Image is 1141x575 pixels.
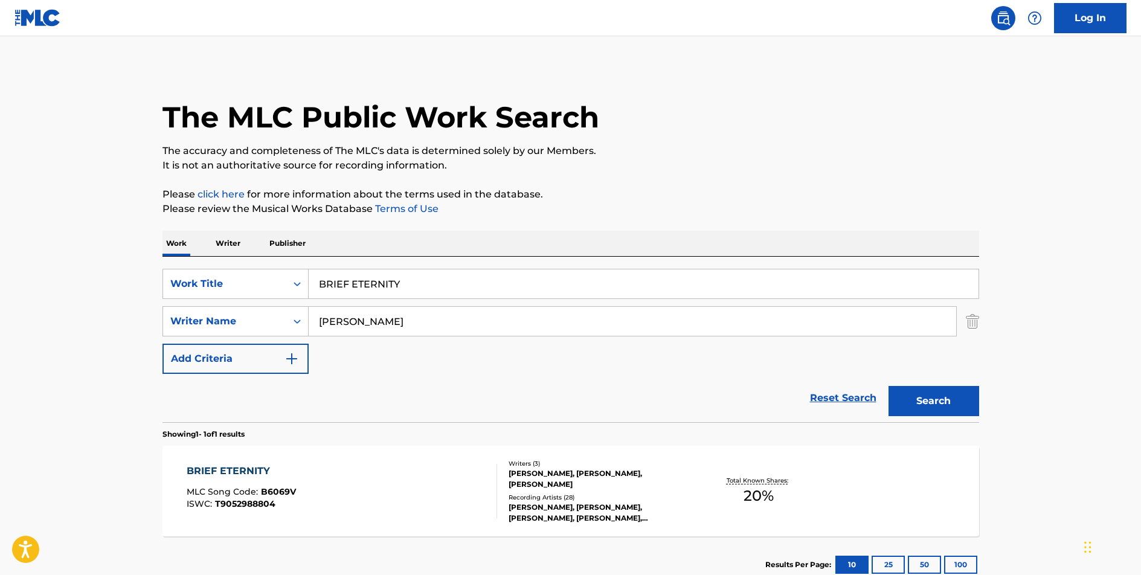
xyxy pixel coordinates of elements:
a: Log In [1054,3,1127,33]
div: Work Title [170,277,279,291]
div: Writer Name [170,314,279,329]
div: Help [1023,6,1047,30]
button: 50 [908,556,941,574]
img: help [1027,11,1042,25]
a: BRIEF ETERNITYMLC Song Code:B6069VISWC:T9052988804Writers (3)[PERSON_NAME], [PERSON_NAME], [PERSO... [162,446,979,536]
p: Total Known Shares: [727,476,791,485]
button: 25 [872,556,905,574]
div: Writers ( 3 ) [509,459,691,468]
iframe: Chat Widget [1081,517,1141,575]
div: [PERSON_NAME], [PERSON_NAME], [PERSON_NAME] [509,468,691,490]
span: ISWC : [187,498,215,509]
p: Publisher [266,231,309,256]
p: Please for more information about the terms used in the database. [162,187,979,202]
div: BRIEF ETERNITY [187,464,296,478]
span: 20 % [744,485,774,507]
a: Terms of Use [373,203,439,214]
button: 100 [944,556,977,574]
img: 9d2ae6d4665cec9f34b9.svg [284,352,299,366]
p: Writer [212,231,244,256]
a: Public Search [991,6,1015,30]
p: Please review the Musical Works Database [162,202,979,216]
button: Add Criteria [162,344,309,374]
div: [PERSON_NAME], [PERSON_NAME], [PERSON_NAME], [PERSON_NAME], [PERSON_NAME] [509,502,691,524]
img: search [996,11,1011,25]
button: Search [889,386,979,416]
div: Drag [1084,529,1091,565]
img: Delete Criterion [966,306,979,336]
span: B6069V [261,486,296,497]
p: Work [162,231,190,256]
form: Search Form [162,269,979,422]
p: The accuracy and completeness of The MLC's data is determined solely by our Members. [162,144,979,158]
a: Reset Search [804,385,882,411]
p: Results Per Page: [765,559,834,570]
div: Recording Artists ( 28 ) [509,493,691,502]
button: 10 [835,556,869,574]
p: Showing 1 - 1 of 1 results [162,429,245,440]
h1: The MLC Public Work Search [162,99,599,135]
span: MLC Song Code : [187,486,261,497]
p: It is not an authoritative source for recording information. [162,158,979,173]
img: MLC Logo [14,9,61,27]
a: click here [198,188,245,200]
span: T9052988804 [215,498,275,509]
